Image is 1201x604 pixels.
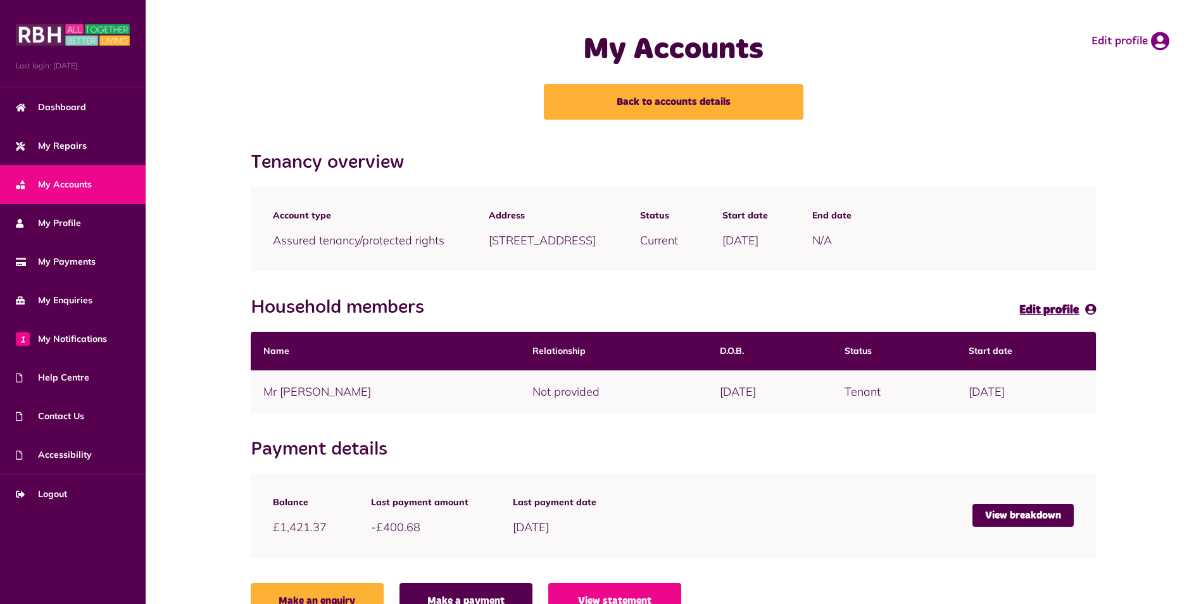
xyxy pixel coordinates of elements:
[832,332,957,370] th: Status
[520,332,707,370] th: Relationship
[273,520,327,534] span: £1,421.37
[513,496,596,509] span: Last payment date
[1091,32,1169,51] a: Edit profile
[1019,305,1079,316] span: Edit profile
[16,488,67,501] span: Logout
[1019,301,1096,319] a: Edit profile
[544,84,803,120] a: Back to accounts details
[422,32,925,68] h1: My Accounts
[16,22,130,47] img: MyRBH
[251,151,417,174] h2: Tenancy overview
[956,332,1096,370] th: Start date
[812,209,852,222] span: End date
[16,60,130,72] span: Last login: [DATE]
[16,178,92,191] span: My Accounts
[16,371,89,384] span: Help Centre
[640,233,678,248] span: Current
[489,209,596,222] span: Address
[513,520,549,534] span: [DATE]
[273,209,444,222] span: Account type
[489,233,596,248] span: [STREET_ADDRESS]
[16,332,30,346] span: 1
[707,370,832,413] td: [DATE]
[832,370,957,413] td: Tenant
[16,448,92,462] span: Accessibility
[251,332,520,370] th: Name
[251,438,400,461] h2: Payment details
[16,332,107,346] span: My Notifications
[520,370,707,413] td: Not provided
[16,217,81,230] span: My Profile
[16,255,96,268] span: My Payments
[956,370,1096,413] td: [DATE]
[722,209,768,222] span: Start date
[16,294,92,307] span: My Enquiries
[251,370,520,413] td: Mr [PERSON_NAME]
[640,209,678,222] span: Status
[251,296,437,319] h2: Household members
[16,101,86,114] span: Dashboard
[707,332,832,370] th: D.O.B.
[812,233,832,248] span: N/A
[16,410,84,423] span: Contact Us
[371,520,420,534] span: -£400.68
[722,233,758,248] span: [DATE]
[273,496,327,509] span: Balance
[16,139,87,153] span: My Repairs
[273,233,444,248] span: Assured tenancy/protected rights
[371,496,468,509] span: Last payment amount
[972,504,1074,527] a: View breakdown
